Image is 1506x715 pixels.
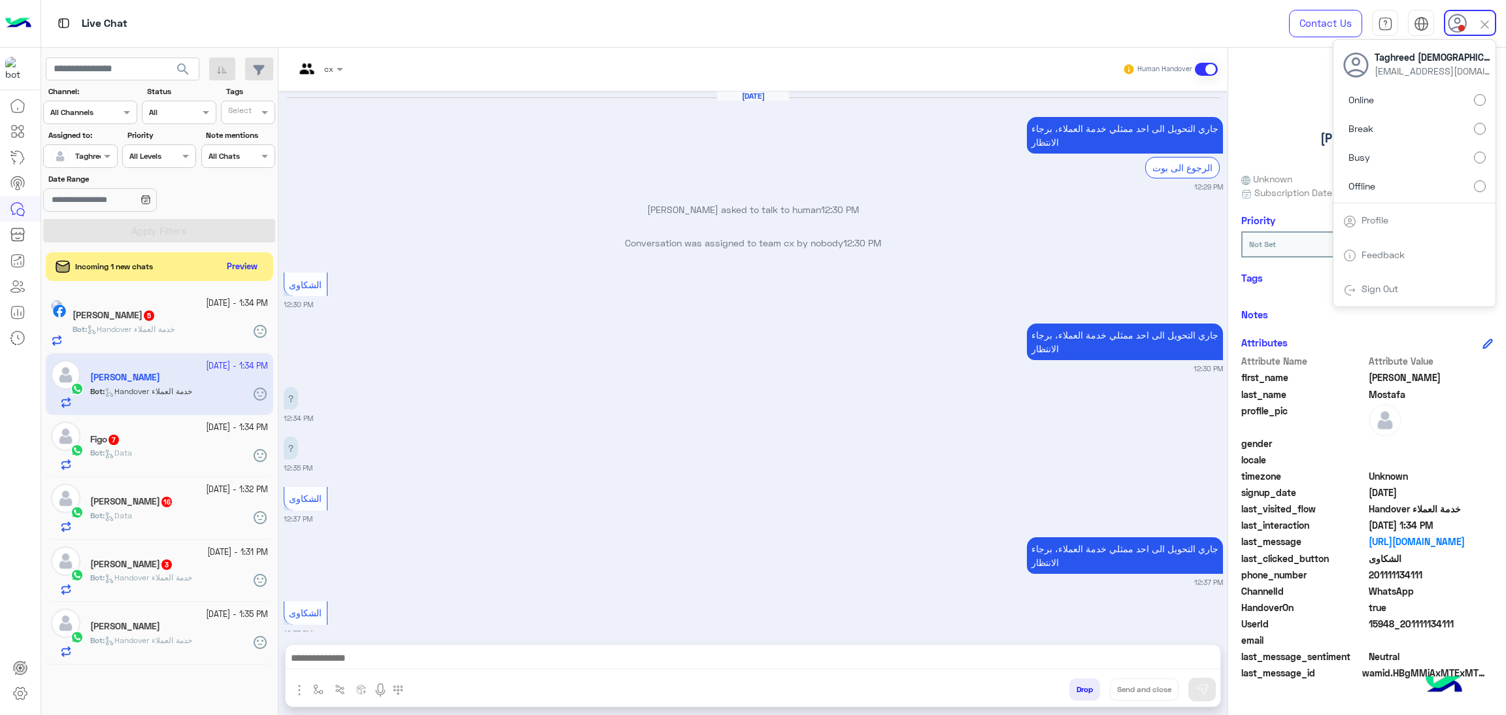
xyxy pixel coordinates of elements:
[75,261,153,273] span: Incoming 1 new chats
[90,510,103,520] span: Bot
[82,15,127,33] p: Live Chat
[1249,239,1276,249] b: Not Set
[1369,518,1494,532] span: 2025-10-09T10:34:14.395Z
[1241,552,1366,565] span: last_clicked_button
[71,444,84,457] img: WhatsApp
[1348,179,1375,193] span: Offline
[1369,552,1494,565] span: الشكاوى
[105,635,192,645] span: Handover خدمة العملاء
[90,510,105,520] b: :
[1241,486,1366,499] span: signup_date
[226,86,274,97] label: Tags
[1375,64,1492,78] span: [EMAIL_ADDRESS][DOMAIN_NAME]
[1369,502,1494,516] span: Handover خدمة العملاء
[1477,17,1492,32] img: close
[1369,535,1494,548] a: [URL][DOMAIN_NAME]
[1474,180,1486,192] input: Offline
[56,15,72,31] img: tab
[1027,537,1223,574] p: 9/10/2025, 12:37 PM
[71,569,84,582] img: WhatsApp
[373,682,388,698] img: send voice note
[206,484,268,496] small: [DATE] - 1:32 PM
[1194,182,1223,192] small: 12:29 PM
[1343,284,1356,297] img: tab
[73,324,87,334] b: :
[1362,283,1398,294] a: Sign Out
[90,573,103,582] span: Bot
[1362,249,1405,260] a: Feedback
[48,173,195,185] label: Date Range
[144,310,154,321] span: 5
[284,413,313,424] small: 12:34 PM
[1369,633,1494,647] span: null
[1241,437,1366,450] span: gender
[1369,650,1494,663] span: 0
[295,63,319,85] img: teams.png
[1241,617,1366,631] span: UserId
[1375,50,1492,64] span: Taghreed [DEMOGRAPHIC_DATA]
[73,310,156,321] h5: حمزة حمزه
[351,678,373,700] button: create order
[5,10,31,37] img: Logo
[1343,249,1356,262] img: tab
[1362,666,1493,680] span: wamid.HBgMMjAxMTExMTM0MTExFQIAEhggQUNDNTFGMjE4RTcwMEFCNUQ3NkU3QTNENEU0NkZFRjYA
[1196,683,1209,696] img: send message
[1241,388,1366,401] span: last_name
[226,105,252,120] div: Select
[1369,371,1494,384] span: Youssef
[90,496,173,507] h5: Ahmed Arfa
[73,324,85,334] span: Bot
[90,448,105,457] b: :
[1369,584,1494,598] span: 2
[329,678,351,700] button: Trigger scenario
[161,559,172,570] span: 3
[1241,601,1366,614] span: HandoverOn
[105,510,132,520] span: Data
[206,608,268,621] small: [DATE] - 1:35 PM
[1378,16,1393,31] img: tab
[284,387,298,410] p: 9/10/2025, 12:34 PM
[284,463,312,473] small: 12:35 PM
[1027,117,1223,154] p: 9/10/2025, 12:29 PM
[51,422,80,451] img: defaultAdmin.png
[1110,678,1179,701] button: Send and close
[289,279,322,290] span: الشكاوى
[1027,324,1223,360] p: 9/10/2025, 12:30 PM
[308,678,329,700] button: select flow
[5,57,29,80] img: 1403182699927242
[1241,502,1366,516] span: last_visited_flow
[1369,601,1494,614] span: true
[1369,354,1494,368] span: Attribute Value
[71,506,84,519] img: WhatsApp
[48,86,136,97] label: Channel:
[1241,666,1360,680] span: last_message_id
[51,484,80,513] img: defaultAdmin.png
[109,435,119,445] span: 7
[1369,617,1494,631] span: 15948_201111134111
[1241,453,1366,467] span: locale
[206,297,268,310] small: [DATE] - 1:34 PM
[717,91,789,101] h6: [DATE]
[356,684,367,695] img: create order
[1343,215,1356,228] img: tab
[284,203,1223,216] p: [PERSON_NAME] asked to talk to human
[90,559,173,570] h5: Ahmed Essam
[843,237,881,248] span: 12:30 PM
[1145,157,1220,178] div: الرجوع الى بوت
[284,437,298,459] p: 9/10/2025, 12:35 PM
[292,682,307,698] img: send attachment
[821,204,859,215] span: 12:30 PM
[161,497,172,507] span: 16
[1241,354,1366,368] span: Attribute Name
[222,258,263,276] button: Preview
[1069,678,1100,701] button: Drop
[289,493,322,504] span: الشكاوى
[1241,404,1366,434] span: profile_pic
[1241,650,1366,663] span: last_message_sentiment
[1254,186,1367,199] span: Subscription Date : [DATE]
[284,236,1223,250] p: Conversation was assigned to team cx by nobody
[1369,437,1494,450] span: null
[105,573,192,582] span: Handover خدمة العملاء
[1369,453,1494,467] span: null
[1348,93,1374,107] span: Online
